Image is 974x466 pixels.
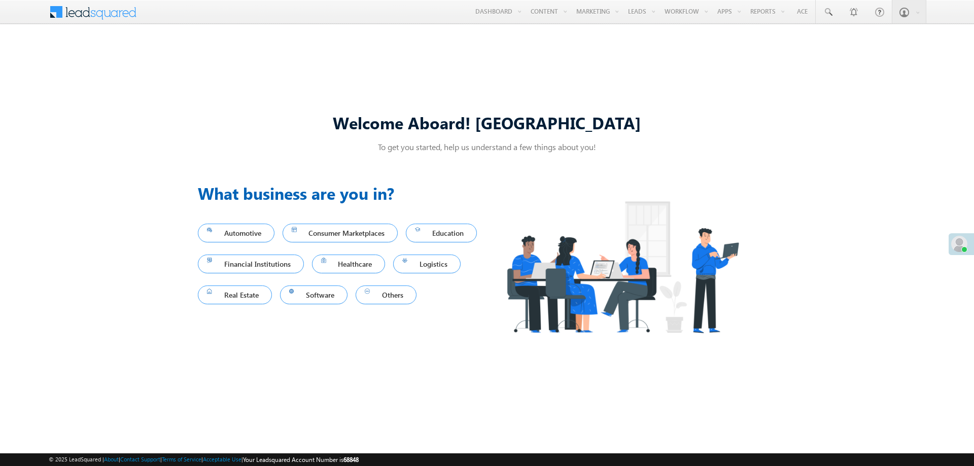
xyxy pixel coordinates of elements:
a: Contact Support [120,456,160,462]
p: To get you started, help us understand a few things about you! [198,141,776,152]
span: 68848 [343,456,359,463]
span: Others [365,288,407,302]
span: © 2025 LeadSquared | | | | | [49,455,359,464]
a: About [104,456,119,462]
div: Welcome Aboard! [GEOGRAPHIC_DATA] [198,112,776,133]
a: Terms of Service [162,456,201,462]
span: Logistics [402,257,451,271]
span: Education [415,226,468,240]
span: Your Leadsquared Account Number is [243,456,359,463]
img: Industry.png [487,181,758,353]
h3: What business are you in? [198,181,487,205]
span: Consumer Marketplaces [292,226,389,240]
span: Healthcare [321,257,376,271]
span: Real Estate [207,288,263,302]
span: Financial Institutions [207,257,295,271]
a: Acceptable Use [203,456,241,462]
span: Automotive [207,226,265,240]
span: Software [289,288,339,302]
